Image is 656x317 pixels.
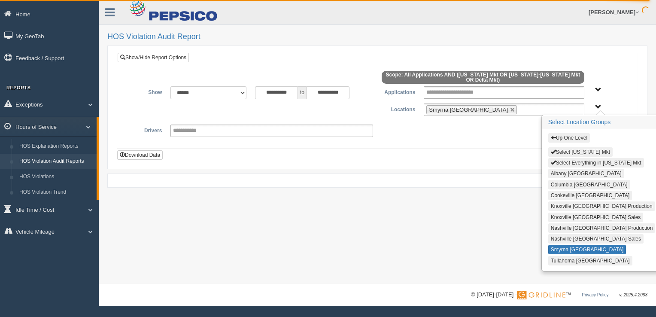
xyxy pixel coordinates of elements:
label: Locations [377,104,419,114]
span: Scope: All Applications AND ([US_STATE] Mkt OR [US_STATE]-[US_STATE] Mkt OR Delta Mkt) [382,71,584,84]
button: Select Everything in [US_STATE] Mkt [548,158,644,168]
span: Smyrna [GEOGRAPHIC_DATA] [429,107,508,113]
button: Download Data [117,150,163,160]
button: Up One Level [548,133,590,143]
button: Smyrna [GEOGRAPHIC_DATA] [548,245,626,254]
a: Show/Hide Report Options [118,53,189,62]
button: Nashville [GEOGRAPHIC_DATA] Production [548,223,656,233]
label: Show [124,86,166,97]
h2: HOS Violation Audit Report [107,33,647,41]
a: HOS Violation Trend [15,185,97,200]
img: Gridline [517,291,565,299]
a: HOS Violation Audit Reports [15,154,97,169]
button: Albany [GEOGRAPHIC_DATA] [548,169,624,178]
button: Knoxville [GEOGRAPHIC_DATA] Sales [548,213,644,222]
span: to [298,86,307,99]
label: Applications [377,86,419,97]
button: Knoxville [GEOGRAPHIC_DATA] Production [548,201,655,211]
div: © [DATE]-[DATE] - ™ [471,290,647,299]
button: Cookeville [GEOGRAPHIC_DATA] [548,191,632,200]
span: v. 2025.4.2063 [620,293,647,297]
a: HOS Explanation Reports [15,139,97,154]
button: Columbia [GEOGRAPHIC_DATA] [548,180,630,189]
button: Select [US_STATE] Mkt [548,147,613,157]
label: Drivers [124,125,166,135]
a: Privacy Policy [582,293,608,297]
a: HOS Violations [15,169,97,185]
button: Nashville [GEOGRAPHIC_DATA] Sales [548,234,644,244]
button: Tullahoma [GEOGRAPHIC_DATA] [548,256,632,265]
